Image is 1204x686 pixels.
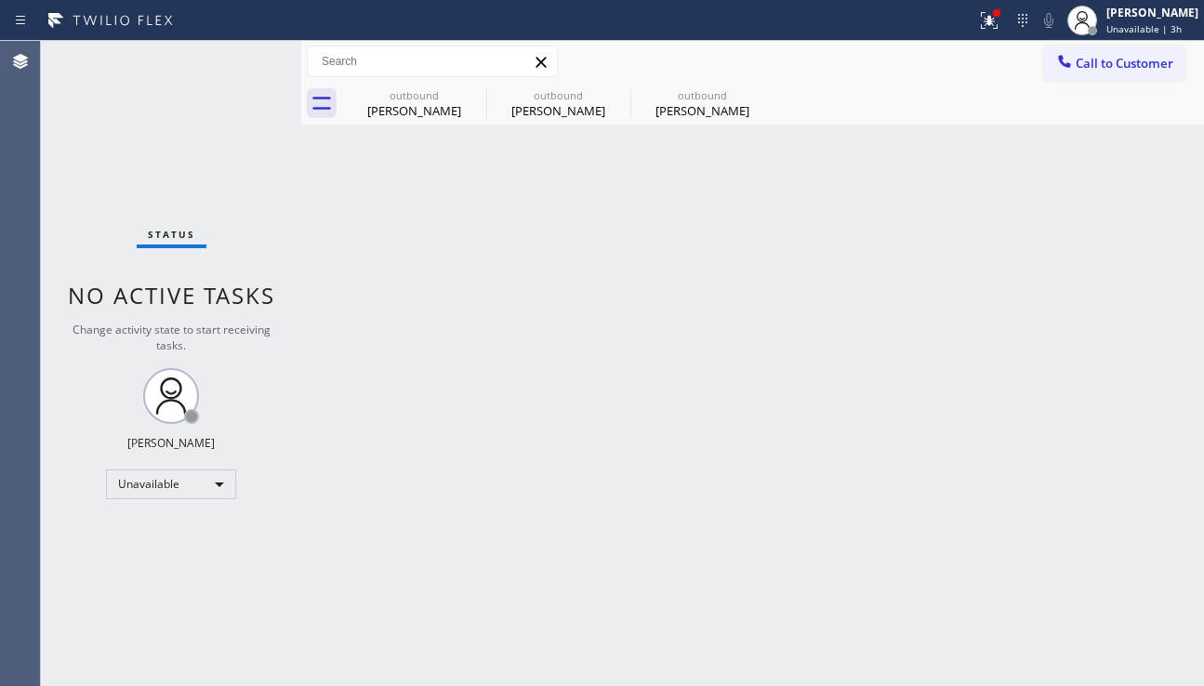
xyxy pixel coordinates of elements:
span: Change activity state to start receiving tasks. [73,322,271,353]
span: Call to Customer [1076,55,1173,72]
div: Unavailable [106,469,236,499]
div: [PERSON_NAME] [344,102,484,119]
div: [PERSON_NAME] [632,102,773,119]
button: Mute [1036,7,1062,33]
div: outbound [632,88,773,102]
input: Search [308,46,557,76]
span: Unavailable | 3h [1106,22,1182,35]
div: outbound [344,88,484,102]
div: Robert Smedley [488,83,628,125]
span: Status [148,228,195,241]
div: [PERSON_NAME] [488,102,628,119]
div: Robert Smedley [344,83,484,125]
div: outbound [488,88,628,102]
button: Call to Customer [1043,46,1185,81]
span: No active tasks [68,280,275,310]
div: Chris Damen [632,83,773,125]
div: [PERSON_NAME] [1106,5,1198,20]
div: [PERSON_NAME] [127,435,215,451]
